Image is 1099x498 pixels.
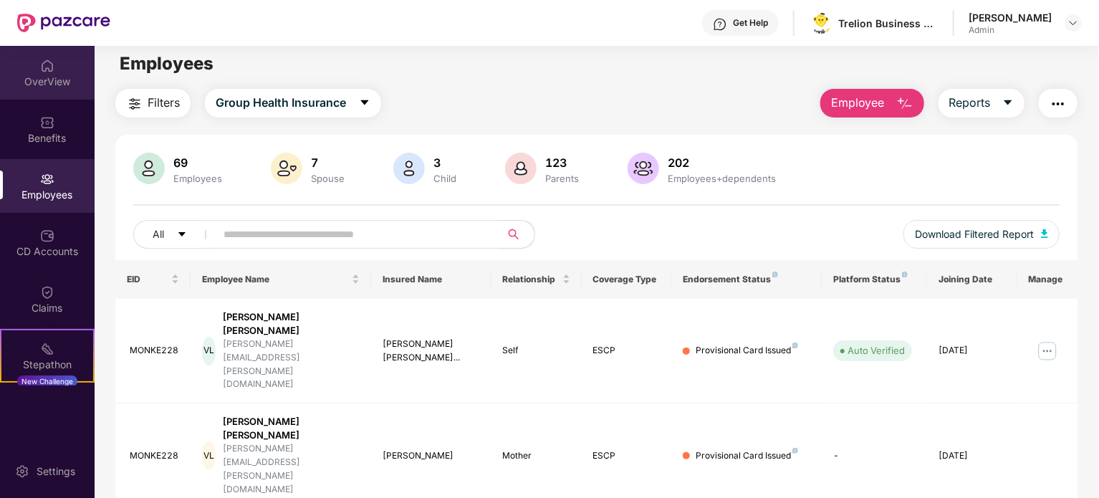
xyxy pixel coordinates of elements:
span: Employees [120,53,213,74]
div: Child [431,173,459,184]
div: Endorsement Status [683,274,810,285]
button: Download Filtered Report [903,220,1060,249]
div: [DATE] [939,449,1006,463]
img: svg+xml;base64,PHN2ZyB4bWxucz0iaHR0cDovL3d3dy53My5vcmcvMjAwMC9zdmciIHhtbG5zOnhsaW5rPSJodHRwOi8vd3... [628,153,659,184]
div: Provisional Card Issued [696,449,798,463]
img: svg+xml;base64,PHN2ZyBpZD0iRW1wbG95ZWVzIiB4bWxucz0iaHR0cDovL3d3dy53My5vcmcvMjAwMC9zdmciIHdpZHRoPS... [40,172,54,186]
th: Employee Name [191,260,371,299]
span: Filters [148,94,180,112]
div: MONKE228 [130,449,179,463]
div: ESCP [593,344,661,358]
div: 7 [308,155,347,170]
img: svg+xml;base64,PHN2ZyBpZD0iQmVuZWZpdHMiIHhtbG5zPSJodHRwOi8vd3d3LnczLm9yZy8yMDAwL3N2ZyIgd2lkdGg9Ij... [40,115,54,130]
th: Relationship [491,260,582,299]
img: svg+xml;base64,PHN2ZyB4bWxucz0iaHR0cDovL3d3dy53My5vcmcvMjAwMC9zdmciIHhtbG5zOnhsaW5rPSJodHRwOi8vd3... [133,153,165,184]
span: Relationship [503,274,560,285]
span: search [499,229,527,240]
div: Stepathon [1,358,93,372]
button: Allcaret-down [133,220,221,249]
img: svg+xml;base64,PHN2ZyBpZD0iU2V0dGluZy0yMHgyMCIgeG1sbnM9Imh0dHA6Ly93d3cudzMub3JnLzIwMDAvc3ZnIiB3aW... [15,464,29,479]
img: svg+xml;base64,PHN2ZyBpZD0iQ2xhaW0iIHhtbG5zPSJodHRwOi8vd3d3LnczLm9yZy8yMDAwL3N2ZyIgd2lkdGg9IjIwIi... [40,285,54,300]
div: 69 [171,155,225,170]
div: Self [503,344,570,358]
th: Coverage Type [582,260,672,299]
button: Reportscaret-down [939,89,1024,118]
div: 123 [542,155,582,170]
img: svg+xml;base64,PHN2ZyB4bWxucz0iaHR0cDovL3d3dy53My5vcmcvMjAwMC9zdmciIHdpZHRoPSIyNCIgaGVpZ2h0PSIyNC... [1050,95,1067,112]
span: Download Filtered Report [915,226,1034,242]
div: ESCP [593,449,661,463]
div: MONKE228 [130,344,179,358]
span: Group Health Insurance [216,94,346,112]
span: Employee [831,94,885,112]
img: svg+xml;base64,PHN2ZyB4bWxucz0iaHR0cDovL3d3dy53My5vcmcvMjAwMC9zdmciIHdpZHRoPSIyMSIgaGVpZ2h0PSIyMC... [40,342,54,356]
img: New Pazcare Logo [17,14,110,32]
button: search [499,220,535,249]
div: [PERSON_NAME] [969,11,1052,24]
div: [PERSON_NAME] [383,449,480,463]
div: [PERSON_NAME][EMAIL_ADDRESS][PERSON_NAME][DOMAIN_NAME] [223,337,360,391]
img: svg+xml;base64,PHN2ZyB4bWxucz0iaHR0cDovL3d3dy53My5vcmcvMjAwMC9zdmciIHhtbG5zOnhsaW5rPSJodHRwOi8vd3... [271,153,302,184]
th: Joining Date [927,260,1017,299]
img: svg+xml;base64,PHN2ZyB4bWxucz0iaHR0cDovL3d3dy53My5vcmcvMjAwMC9zdmciIHhtbG5zOnhsaW5rPSJodHRwOi8vd3... [393,153,425,184]
div: Employees+dependents [665,173,779,184]
img: svg+xml;base64,PHN2ZyBpZD0iSG9tZSIgeG1sbnM9Imh0dHA6Ly93d3cudzMub3JnLzIwMDAvc3ZnIiB3aWR0aD0iMjAiIG... [40,59,54,73]
div: Admin [969,24,1052,36]
span: Reports [949,94,991,112]
div: [PERSON_NAME][EMAIL_ADDRESS][PERSON_NAME][DOMAIN_NAME] [223,442,360,496]
span: caret-down [1002,97,1014,110]
img: svg+xml;base64,PHN2ZyB4bWxucz0iaHR0cDovL3d3dy53My5vcmcvMjAwMC9zdmciIHdpZHRoPSI4IiBoZWlnaHQ9IjgiIH... [772,272,778,277]
div: [PERSON_NAME] [PERSON_NAME] [223,310,360,337]
div: Get Help [733,17,768,29]
img: logo.png [811,11,832,35]
span: Employee Name [202,274,349,285]
div: Provisional Card Issued [696,344,798,358]
img: svg+xml;base64,PHN2ZyB4bWxucz0iaHR0cDovL3d3dy53My5vcmcvMjAwMC9zdmciIHdpZHRoPSI4IiBoZWlnaHQ9IjgiIH... [792,343,798,348]
div: [PERSON_NAME] [PERSON_NAME]... [383,337,480,365]
img: svg+xml;base64,PHN2ZyBpZD0iRHJvcGRvd24tMzJ4MzIiIHhtbG5zPSJodHRwOi8vd3d3LnczLm9yZy8yMDAwL3N2ZyIgd2... [1067,17,1079,29]
img: svg+xml;base64,PHN2ZyBpZD0iQ0RfQWNjb3VudHMiIGRhdGEtbmFtZT0iQ0QgQWNjb3VudHMiIHhtbG5zPSJodHRwOi8vd3... [40,229,54,243]
th: Manage [1017,260,1078,299]
span: All [153,226,164,242]
img: svg+xml;base64,PHN2ZyB4bWxucz0iaHR0cDovL3d3dy53My5vcmcvMjAwMC9zdmciIHdpZHRoPSI4IiBoZWlnaHQ9IjgiIH... [792,448,798,454]
div: Platform Status [833,274,916,285]
div: Auto Verified [848,343,905,358]
span: caret-down [177,229,187,241]
span: caret-down [359,97,370,110]
img: svg+xml;base64,PHN2ZyB4bWxucz0iaHR0cDovL3d3dy53My5vcmcvMjAwMC9zdmciIHhtbG5zOnhsaW5rPSJodHRwOi8vd3... [896,95,913,112]
span: EID [127,274,168,285]
div: Spouse [308,173,347,184]
img: svg+xml;base64,PHN2ZyB4bWxucz0iaHR0cDovL3d3dy53My5vcmcvMjAwMC9zdmciIHdpZHRoPSI4IiBoZWlnaHQ9IjgiIH... [902,272,908,277]
div: Settings [32,464,80,479]
div: VL [202,441,216,470]
div: Mother [503,449,570,463]
button: Group Health Insurancecaret-down [205,89,381,118]
th: EID [115,260,191,299]
th: Insured Name [371,260,491,299]
div: New Challenge [17,375,77,387]
div: [PERSON_NAME] [PERSON_NAME] [223,415,360,442]
div: VL [202,337,216,365]
img: svg+xml;base64,PHN2ZyB4bWxucz0iaHR0cDovL3d3dy53My5vcmcvMjAwMC9zdmciIHhtbG5zOnhsaW5rPSJodHRwOi8vd3... [1041,229,1048,238]
img: manageButton [1036,340,1059,363]
div: 202 [665,155,779,170]
div: 3 [431,155,459,170]
div: Trelion Business Solutions Private Limited [838,16,939,30]
div: [DATE] [939,344,1006,358]
button: Filters [115,89,191,118]
div: Employees [171,173,225,184]
img: svg+xml;base64,PHN2ZyBpZD0iSGVscC0zMngzMiIgeG1sbnM9Imh0dHA6Ly93d3cudzMub3JnLzIwMDAvc3ZnIiB3aWR0aD... [713,17,727,32]
button: Employee [820,89,924,118]
div: Parents [542,173,582,184]
img: svg+xml;base64,PHN2ZyB4bWxucz0iaHR0cDovL3d3dy53My5vcmcvMjAwMC9zdmciIHdpZHRoPSIyNCIgaGVpZ2h0PSIyNC... [126,95,143,112]
img: svg+xml;base64,PHN2ZyB4bWxucz0iaHR0cDovL3d3dy53My5vcmcvMjAwMC9zdmciIHhtbG5zOnhsaW5rPSJodHRwOi8vd3... [505,153,537,184]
